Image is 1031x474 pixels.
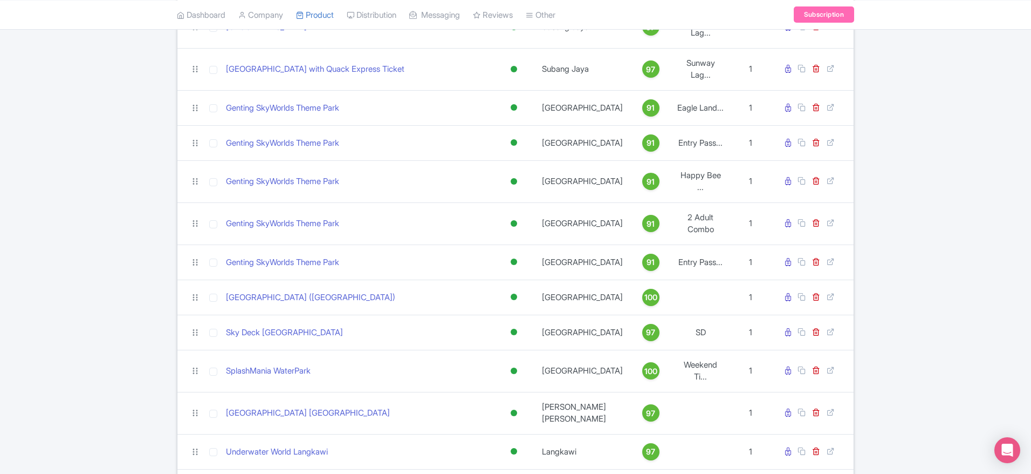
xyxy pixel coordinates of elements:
span: 100 [644,292,657,303]
a: 97 [634,404,668,422]
a: [GEOGRAPHIC_DATA] [GEOGRAPHIC_DATA] [226,407,390,419]
a: Genting SkyWorlds Theme Park [226,175,339,188]
span: 1 [749,218,752,228]
a: SplashMania WaterPark [226,365,311,377]
td: [GEOGRAPHIC_DATA] [535,125,629,160]
a: Subscription [794,6,854,23]
span: 91 [647,256,655,268]
div: Active [508,62,519,77]
div: Active [508,254,519,270]
a: 91 [634,173,668,190]
span: 100 [644,365,657,377]
span: 1 [749,103,752,113]
div: Active [508,216,519,232]
td: Eagle Land... [672,90,729,125]
a: Underwater World Langkawi [226,446,328,458]
a: 91 [634,134,668,152]
div: Active [508,363,519,379]
td: [GEOGRAPHIC_DATA] [535,245,629,280]
span: 1 [749,292,752,302]
a: 91 [634,254,668,271]
a: [GEOGRAPHIC_DATA] ([GEOGRAPHIC_DATA]) [226,292,395,304]
span: 1 [749,64,752,74]
div: Active [508,135,519,151]
span: 91 [647,137,655,149]
span: 97 [646,408,655,419]
span: 91 [647,102,655,114]
span: 97 [646,446,655,458]
span: 1 [749,408,752,418]
div: Active [508,174,519,189]
div: Active [508,324,519,340]
td: [GEOGRAPHIC_DATA] [535,160,629,202]
td: [PERSON_NAME] [PERSON_NAME] [535,392,629,434]
a: 97 [634,443,668,461]
a: [GEOGRAPHIC_DATA] with Quack Express Ticket [226,63,404,76]
span: 1 [749,257,752,267]
span: 97 [646,64,655,76]
td: [GEOGRAPHIC_DATA] [535,315,629,350]
a: Sky Deck [GEOGRAPHIC_DATA] [226,327,343,339]
td: Sunway Lag... [672,48,729,90]
span: 1 [749,446,752,457]
td: [GEOGRAPHIC_DATA] [535,90,629,125]
span: 1 [749,327,752,337]
div: Active [508,405,519,421]
a: 97 [634,60,668,78]
div: Open Intercom Messenger [994,437,1020,463]
span: 91 [647,176,655,188]
a: Genting SkyWorlds Theme Park [226,218,339,230]
td: SD [672,315,729,350]
a: 100 [634,289,668,306]
td: Happy Bee ... [672,160,729,202]
td: 2 Adult Combo [672,202,729,245]
div: Active [508,100,519,116]
span: 1 [749,138,752,148]
td: [GEOGRAPHIC_DATA] [535,280,629,315]
span: 91 [647,218,655,230]
td: Weekend Ti... [672,350,729,392]
a: 91 [634,215,668,232]
td: Entry Pass... [672,245,729,280]
span: 97 [646,327,655,338]
a: 100 [634,362,668,380]
div: Active [508,444,519,459]
span: 1 [749,176,752,186]
a: Genting SkyWorlds Theme Park [226,137,339,150]
td: [GEOGRAPHIC_DATA] [535,350,629,392]
span: 1 [749,365,752,376]
td: Entry Pass... [672,125,729,160]
div: Active [508,289,519,305]
a: 91 [634,99,668,117]
a: 97 [634,324,668,341]
td: Langkawi [535,434,629,469]
a: Genting SkyWorlds Theme Park [226,102,339,114]
td: Subang Jaya [535,48,629,90]
a: Genting SkyWorlds Theme Park [226,256,339,269]
td: [GEOGRAPHIC_DATA] [535,202,629,245]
